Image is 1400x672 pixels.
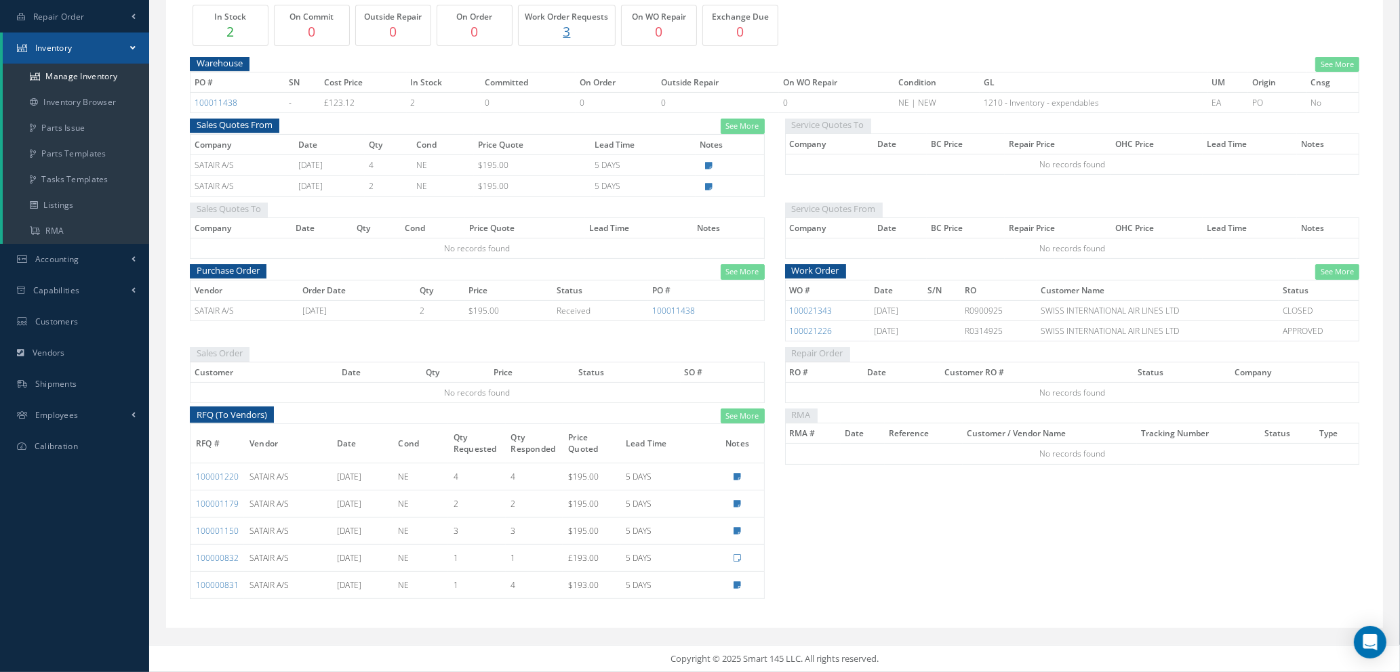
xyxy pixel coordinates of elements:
td: No records found [785,444,1359,464]
td: $195.00 [474,155,591,176]
td: 5 DAYS [591,155,696,176]
th: Date [873,217,926,238]
td: SATAIR A/S [244,463,332,490]
th: PO # [191,72,285,93]
h5: On WO Repair [625,12,693,22]
a: Click to manage notes [734,552,741,564]
a: Inventory Browser [3,89,149,115]
a: Click to manage notes [734,498,741,509]
a: Tasks Templates [3,167,149,192]
span: Notes [725,436,749,449]
a: 100021226 [790,325,833,337]
h5: Work Order Requests [522,12,612,22]
td: [DATE] [294,155,365,176]
span: Sales Order [190,345,249,362]
td: [DATE] [332,545,393,572]
a: 100001150 [196,525,239,537]
td: R0314925 [961,320,1037,341]
span: Work Order [785,262,846,279]
th: Committed [481,72,576,93]
td: - [285,93,320,113]
span: Inventory [35,42,73,54]
th: Date [870,280,923,300]
th: Customer RO # [940,362,1134,382]
a: RMA [3,218,149,244]
a: See More [1315,264,1359,280]
td: NE [412,155,474,176]
h5: On Commit [278,12,346,22]
td: 5 DAYS [620,463,711,490]
p: 0 [278,22,346,41]
td: 0 [779,93,894,113]
td: APPROVED [1279,320,1359,341]
th: On WO Repair [779,72,894,93]
a: Inventory [3,33,149,64]
th: Lead Time [1203,217,1297,238]
td: NE [393,572,448,599]
th: Cond [401,217,464,238]
td: 2 [407,93,481,113]
span: Date [337,436,357,449]
td: [DATE] [870,320,923,341]
span: Qty Responded [511,430,556,455]
td: 2 [365,176,412,197]
td: 5 DAYS [591,176,696,197]
th: Date [338,362,422,382]
span: Purchase Order [190,262,266,279]
td: 1 [448,545,506,572]
th: Type [1315,423,1359,444]
th: Tracking Number [1137,423,1260,444]
th: Cnsg [1307,72,1359,93]
p: 0 [441,22,508,41]
td: [DATE] [332,490,393,517]
th: Company [1231,362,1359,382]
td: £193.00 [563,545,620,572]
td: No [1307,93,1359,113]
td: [DATE] [332,517,393,544]
td: R0900925 [961,300,1037,320]
th: WO # [785,280,870,300]
td: 1 [506,545,563,572]
span: Repair Order [785,345,850,362]
th: PO # [648,280,764,300]
th: UM [1208,72,1248,93]
span: RFQ # [196,436,220,449]
th: Date [873,133,926,154]
th: Reference [885,423,963,444]
td: $195.00 [465,300,553,320]
h5: In Stock [197,12,264,22]
td: No records found [191,238,765,258]
span: Service Quotes To [785,117,871,133]
th: Company [785,217,873,238]
th: Company [191,217,292,238]
th: SO # [681,362,764,382]
th: OHC Price [1111,217,1203,238]
th: BC Price [927,133,1005,154]
span: Qty Requested [454,430,497,455]
td: Received [553,300,648,320]
a: Click to manage notes [734,579,741,591]
th: Qty [422,362,490,382]
span: Warehouse [190,55,249,72]
span: Lead Time [626,436,667,449]
a: Parts Templates [3,141,149,167]
a: 100000832 [196,552,239,564]
th: Cond [412,134,474,154]
td: SATAIR A/S [191,300,299,320]
span: Shipments [35,378,77,390]
td: $195.00 [563,517,620,544]
td: SATAIR A/S [191,155,294,176]
th: Qty [416,280,465,300]
th: SN [285,72,320,93]
a: Click to manage notes [734,525,741,537]
span: RMA [785,406,818,423]
td: SATAIR A/S [244,572,332,599]
td: 5 DAYS [620,545,711,572]
th: GL [980,72,1208,93]
td: 5 DAYS [620,572,711,599]
p: 0 [359,22,427,41]
span: Sales Quotes From [190,117,279,133]
td: 3 [506,517,563,544]
td: SWISS INTERNATIONAL AIR LINES LTD [1037,300,1279,320]
td: NE [393,490,448,517]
